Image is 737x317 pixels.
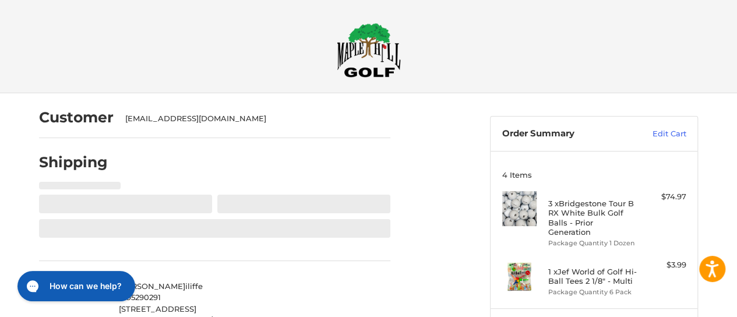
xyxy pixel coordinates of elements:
div: $3.99 [640,259,686,271]
span: [PERSON_NAME] [119,281,185,291]
h2: Shipping [39,153,108,171]
h4: 1 x Jef World of Golf Hi-Ball Tees 2 1/8" - Multi [548,267,637,286]
h4: 3 x Bridgestone Tour B RX White Bulk Golf Balls - Prior Generation [548,199,637,237]
li: Package Quantity 1 Dozen [548,238,637,248]
h3: Order Summary [502,128,627,140]
div: $74.97 [640,191,686,203]
span: iliffe [185,281,203,291]
h2: Customer [39,108,114,126]
img: Maple Hill Golf [337,23,401,78]
h3: 4 Items [502,170,686,179]
span: [STREET_ADDRESS] [119,304,196,314]
iframe: Gorgias live chat messenger [12,267,139,305]
span: 9195290291 [119,293,161,302]
div: [EMAIL_ADDRESS][DOMAIN_NAME] [125,113,379,125]
a: Edit Cart [627,128,686,140]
